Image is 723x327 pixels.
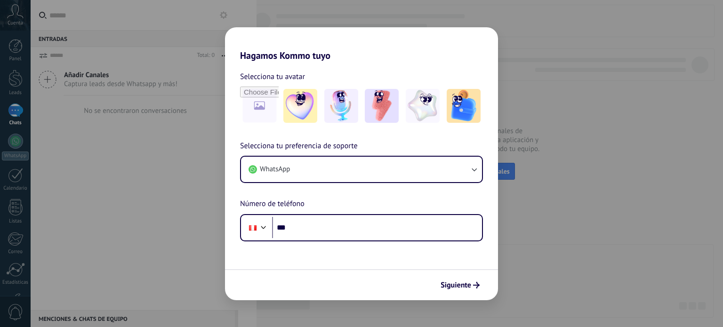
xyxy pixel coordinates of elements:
[240,198,305,210] span: Número de teléfono
[283,89,317,123] img: -1.jpeg
[324,89,358,123] img: -2.jpeg
[225,27,498,61] h2: Hagamos Kommo tuyo
[240,140,358,152] span: Selecciona tu preferencia de soporte
[244,218,262,238] div: Peru: + 51
[240,71,305,83] span: Selecciona tu avatar
[447,89,481,123] img: -5.jpeg
[441,282,471,288] span: Siguiente
[260,165,290,174] span: WhatsApp
[241,157,482,182] button: WhatsApp
[406,89,440,123] img: -4.jpeg
[436,277,484,293] button: Siguiente
[365,89,399,123] img: -3.jpeg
